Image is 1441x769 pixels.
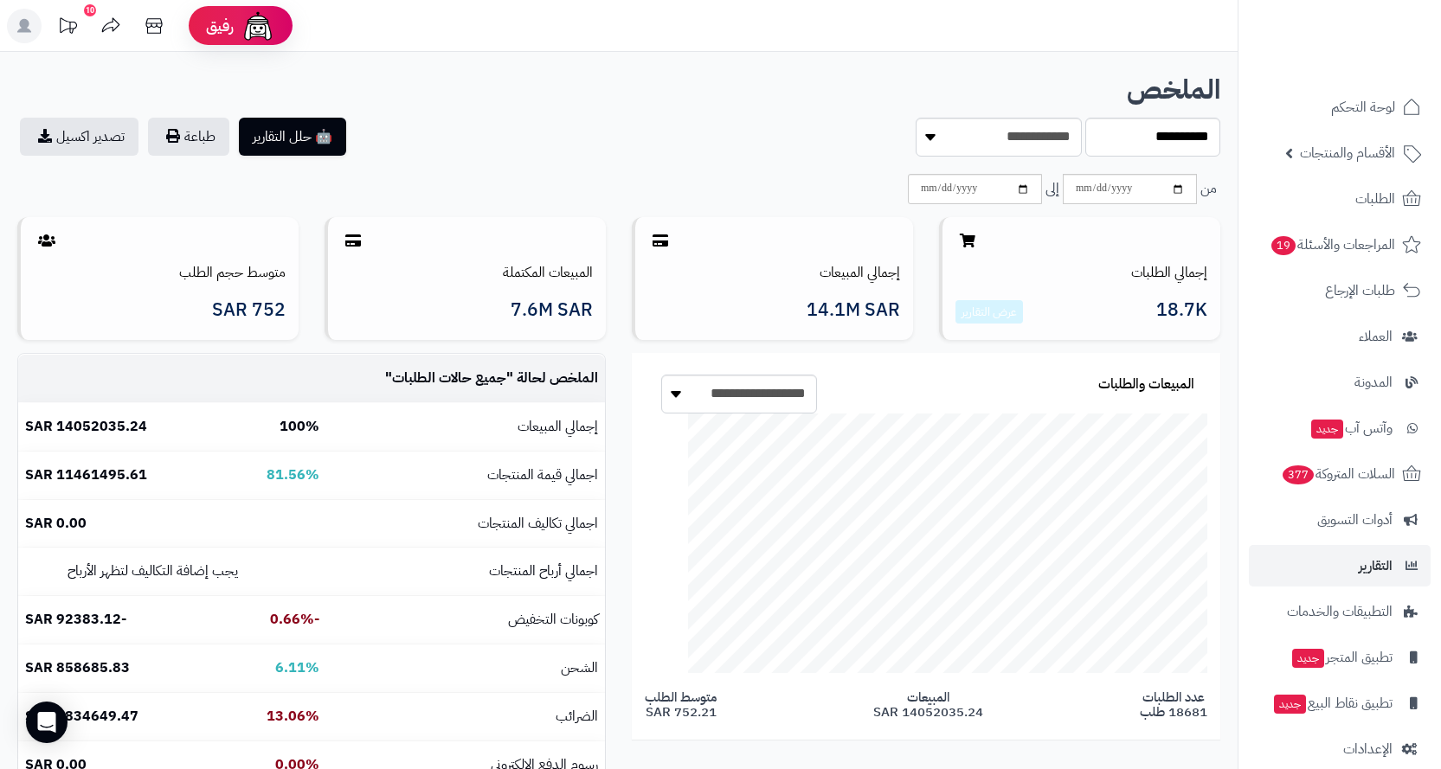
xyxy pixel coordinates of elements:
a: تطبيق المتجرجديد [1249,637,1431,678]
span: إلى [1045,179,1059,199]
a: طلبات الإرجاع [1249,270,1431,311]
td: إجمالي المبيعات [326,403,605,451]
b: 13.06% [267,706,319,727]
span: المبيعات 14052035.24 SAR [873,690,983,719]
a: تحديثات المنصة [46,9,89,48]
a: عرض التقارير [962,303,1017,321]
a: لوحة التحكم [1249,87,1431,128]
td: الشحن [326,644,605,692]
td: اجمالي قيمة المنتجات [326,452,605,499]
span: الإعدادات [1343,737,1393,761]
span: 7.6M SAR [511,300,593,320]
a: تصدير اكسيل [20,118,138,156]
a: المدونة [1249,362,1431,403]
span: 752 SAR [212,300,286,320]
span: تطبيق نقاط البيع [1272,691,1393,715]
span: متوسط الطلب 752.21 SAR [645,690,717,719]
b: 6.11% [275,657,319,678]
td: اجمالي تكاليف المنتجات [326,500,605,548]
span: جديد [1274,695,1306,714]
a: المراجعات والأسئلة19 [1249,224,1431,266]
a: التقارير [1249,545,1431,586]
b: -0.66% [270,609,319,630]
button: 🤖 حلل التقارير [239,118,346,156]
b: الملخص [1127,69,1220,110]
span: جميع حالات الطلبات [392,368,506,388]
td: الملخص لحالة " " [326,355,605,402]
span: المراجعات والأسئلة [1270,233,1395,257]
b: 14052035.24 SAR [25,416,147,437]
span: رفيق [206,16,234,36]
b: 81.56% [267,465,319,485]
span: أدوات التسويق [1317,508,1393,532]
span: تطبيق المتجر [1290,645,1393,670]
b: 858685.83 SAR [25,657,130,678]
a: تطبيق نقاط البيعجديد [1249,682,1431,724]
a: إجمالي الطلبات [1131,262,1207,283]
a: التطبيقات والخدمات [1249,591,1431,632]
span: 14.1M SAR [807,300,900,320]
b: 100% [280,416,319,437]
td: كوبونات التخفيض [326,596,605,644]
a: العملاء [1249,316,1431,357]
img: logo-2.png [1323,38,1425,74]
span: 377 [1282,465,1314,485]
img: ai-face.png [241,9,275,43]
span: 19 [1271,236,1296,256]
a: متوسط حجم الطلب [179,262,286,283]
span: العملاء [1359,324,1393,349]
div: Open Intercom Messenger [26,702,68,743]
span: الأقسام والمنتجات [1300,141,1395,165]
td: اجمالي أرباح المنتجات [326,548,605,595]
small: يجب إضافة التكاليف لتظهر الأرباح [68,561,238,581]
span: من [1200,179,1217,199]
h3: المبيعات والطلبات [1098,377,1194,393]
span: طلبات الإرجاع [1325,279,1395,303]
div: 10 [84,4,96,16]
b: 11461495.61 SAR [25,465,147,485]
b: -92383.12 SAR [25,609,126,630]
span: جديد [1292,649,1324,668]
span: عدد الطلبات 18681 طلب [1140,690,1207,719]
td: الضرائب [326,693,605,740]
a: وآتس آبجديد [1249,407,1431,449]
span: التقارير [1359,554,1393,578]
b: 1834649.47 SAR [25,706,138,727]
span: لوحة التحكم [1331,95,1395,119]
button: طباعة [148,118,229,156]
span: السلات المتروكة [1281,462,1395,486]
span: 18.7K [1156,300,1207,324]
a: السلات المتروكة377 [1249,453,1431,495]
b: 0.00 SAR [25,513,87,534]
a: أدوات التسويق [1249,499,1431,541]
span: الطلبات [1355,187,1395,211]
span: التطبيقات والخدمات [1287,599,1393,624]
a: الطلبات [1249,178,1431,220]
span: وآتس آب [1309,416,1393,440]
a: المبيعات المكتملة [503,262,593,283]
a: إجمالي المبيعات [820,262,900,283]
span: المدونة [1354,370,1393,394]
span: جديد [1311,420,1343,439]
